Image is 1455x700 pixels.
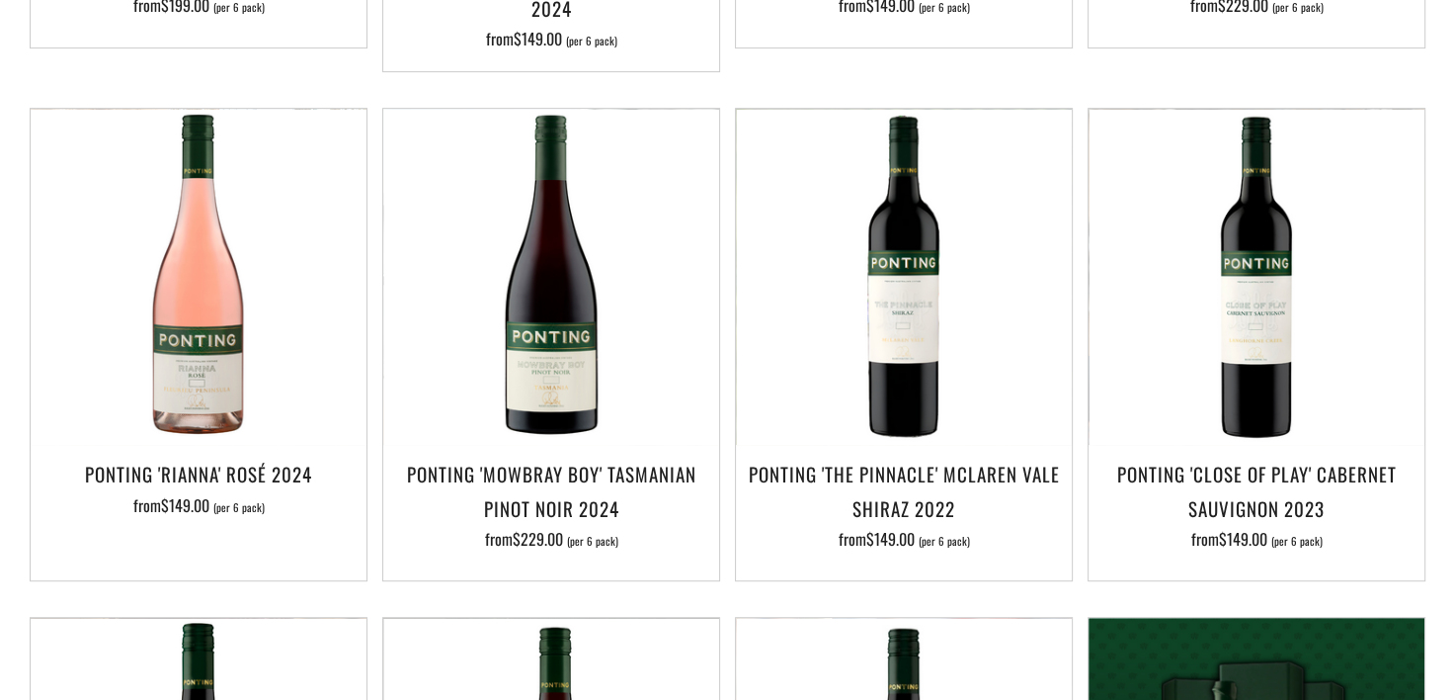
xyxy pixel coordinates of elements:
[919,536,970,547] span: (per 6 pack)
[1089,457,1424,556] a: Ponting 'Close of Play' Cabernet Sauvignon 2023 from$149.00 (per 6 pack)
[567,536,618,547] span: (per 6 pack)
[486,27,617,50] span: from
[1191,527,1323,551] span: from
[566,36,617,46] span: (per 6 pack)
[1219,527,1267,551] span: $149.00
[1098,457,1415,524] h3: Ponting 'Close of Play' Cabernet Sauvignon 2023
[31,457,366,556] a: Ponting 'Rianna' Rosé 2024 from$149.00 (per 6 pack)
[393,457,709,524] h3: Ponting 'Mowbray Boy' Tasmanian Pinot Noir 2024
[485,527,618,551] span: from
[919,2,970,13] span: (per 6 pack)
[514,27,562,50] span: $149.00
[133,493,265,517] span: from
[40,457,357,490] h3: Ponting 'Rianna' Rosé 2024
[161,493,209,517] span: $149.00
[1271,536,1323,547] span: (per 6 pack)
[383,457,719,556] a: Ponting 'Mowbray Boy' Tasmanian Pinot Noir 2024 from$229.00 (per 6 pack)
[1272,2,1324,13] span: (per 6 pack)
[213,502,265,513] span: (per 6 pack)
[866,527,915,551] span: $149.00
[513,527,563,551] span: $229.00
[213,2,265,13] span: (per 6 pack)
[736,457,1072,556] a: Ponting 'The Pinnacle' McLaren Vale Shiraz 2022 from$149.00 (per 6 pack)
[746,457,1062,524] h3: Ponting 'The Pinnacle' McLaren Vale Shiraz 2022
[839,527,970,551] span: from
